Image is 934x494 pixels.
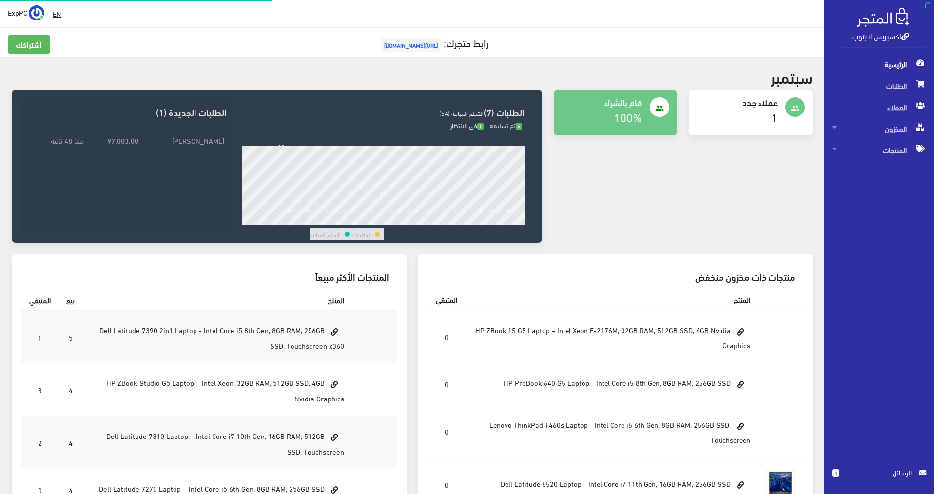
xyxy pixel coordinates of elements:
[832,467,926,488] a: 1 الرسائل
[82,363,352,416] td: HP ZBook Studio G5 Laptop – Intel Xeon, 32GB RAM, 512GB SSD, 4GB Nvidia Graphics
[379,34,488,52] a: رابط متجرك:[URL][DOMAIN_NAME]
[824,75,934,96] a: الطلبات
[852,29,909,43] a: اكسبريس لابتوب
[82,310,352,363] td: Dell Latitude 7390 2in1 Laptop - Intel Core i5 8th Gen, 8GB RAM, 256GB SSD, Touchscreen x360
[21,363,58,416] td: 3
[424,218,430,225] div: 20
[824,139,934,161] a: المنتجات
[21,416,58,469] td: 2
[771,68,813,85] h2: سبتمبر
[107,135,138,146] strong: 97,003.00
[58,416,82,469] td: 4
[791,104,799,113] i: people
[465,363,759,405] td: HP ProBook 640 G5 Laptop - Intel Core i5 8th Gen, 8GB RAM, 256GB SSD
[465,405,759,458] td: Lenovo ThinkPad T460s Laptop - Intel Core i5 6th Gen, 8GB RAM, 256GB SSD, Touchscreen
[58,289,82,311] th: بيع
[832,75,926,96] span: الطلبات
[310,228,341,240] td: القطع المباعة
[298,218,301,225] div: 6
[477,123,484,130] span: 1
[832,96,926,118] span: العملاء
[562,97,642,107] h4: قام بالشراء
[49,5,65,22] a: EN
[53,7,61,19] u: EN
[316,218,319,225] div: 8
[516,123,522,130] span: 6
[29,5,44,21] img: ...
[832,469,839,477] span: 1
[465,289,759,310] th: المنتج
[8,35,50,54] a: اشتراكك
[353,228,371,240] td: الطلبات
[460,218,467,225] div: 24
[824,118,934,139] a: المخزون
[428,310,465,363] td: 0
[697,97,778,107] h4: عملاء جدد
[478,218,485,225] div: 26
[381,38,441,52] span: [URL][DOMAIN_NAME]
[82,289,352,311] th: المنتج
[332,218,339,225] div: 10
[771,106,778,127] a: 1
[387,218,394,225] div: 16
[832,118,926,139] span: المخزون
[428,289,465,310] th: المتبقي
[406,218,412,225] div: 18
[824,96,934,118] a: العملاء
[58,310,82,363] td: 5
[450,119,484,131] span: في الانتظار
[436,272,796,281] h3: منتجات ذات مخزون منخفض
[242,107,525,116] h3: الطلبات (7)
[82,416,352,469] td: Dell Latitude 7310 Laptop – Intel Core i7 10th Gen, 16GB RAM, 512GB SSD, Touchscreen
[655,104,664,113] i: people
[428,405,465,458] td: 0
[832,54,926,75] span: الرئيسية
[8,5,44,20] a: ... ExpPC
[442,218,448,225] div: 22
[497,218,504,225] div: 28
[29,132,86,148] td: منذ 48 ثانية
[369,218,376,225] div: 14
[58,363,82,416] td: 4
[515,218,522,225] div: 30
[29,272,389,281] h3: المنتجات الأكثر مبيعاً
[465,310,759,363] td: HP ZBook 15 G5 Laptop – Intel Xeon E-2176M, 32GB RAM, 512GB SSD, 4GB Nvidia Graphics
[439,107,484,119] span: القطع المباعة (54)
[428,363,465,405] td: 0
[278,142,285,151] div: 29
[824,54,934,75] a: الرئيسية
[21,289,58,311] th: المتبقي
[141,132,227,148] td: [PERSON_NAME]
[832,139,926,161] span: المنتجات
[614,106,642,127] a: 100%
[279,218,283,225] div: 4
[490,119,522,131] span: تم تسليمه
[351,218,358,225] div: 12
[8,6,27,19] span: ExpPC
[261,218,265,225] div: 2
[847,467,912,478] span: الرسائل
[21,310,58,363] td: 1
[29,107,226,116] h3: الطلبات الجديدة (1)
[857,8,909,27] img: .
